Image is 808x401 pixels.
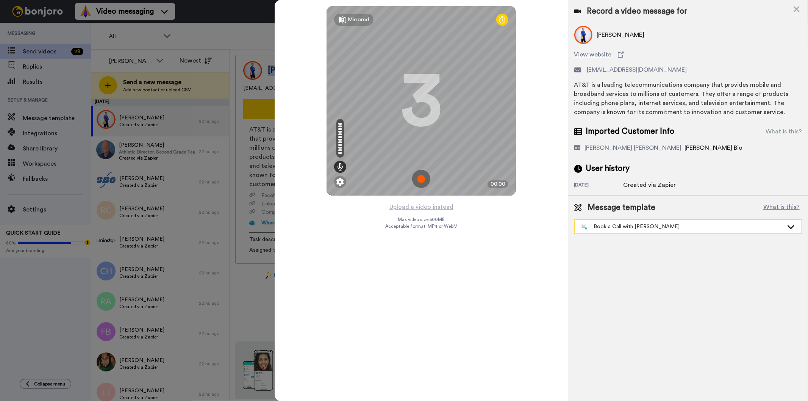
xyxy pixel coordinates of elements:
div: message notification from Matt, 3w ago. Hi Gilda, We're looking to spread the word about Bonjoro ... [11,16,140,41]
img: Profile image for Matt [17,23,29,35]
span: User history [586,163,630,174]
img: ic_record_start.svg [412,170,430,188]
div: 3 [400,72,442,129]
button: What is this? [761,202,802,213]
p: Hi [PERSON_NAME], We're looking to spread the word about [PERSON_NAME] a bit further and we need ... [33,22,131,29]
span: [EMAIL_ADDRESS][DOMAIN_NAME] [587,65,687,74]
button: Upload a video instead [387,202,456,212]
div: [PERSON_NAME] [PERSON_NAME] [585,143,682,152]
div: Created via Zapier [624,180,676,190]
div: 00:00 [488,180,508,188]
span: Imported Customer Info [586,126,675,137]
div: What is this? [766,127,802,136]
span: View website [574,50,612,59]
span: Message template [588,202,656,213]
div: [DATE] [574,182,624,190]
a: View website [574,50,802,59]
span: Acceptable format: MP4 or WebM [385,223,458,229]
img: nextgen-template.svg [581,224,588,230]
span: Max video size: 500 MB [398,216,445,222]
div: AT&T is a leading telecommunications company that provides mobile and broadband services to milli... [574,80,802,117]
div: Book a Call with [PERSON_NAME] [581,223,783,230]
p: Message from Matt, sent 3w ago [33,29,131,36]
img: ic_gear.svg [336,178,344,186]
span: [PERSON_NAME] Bio [685,145,743,151]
